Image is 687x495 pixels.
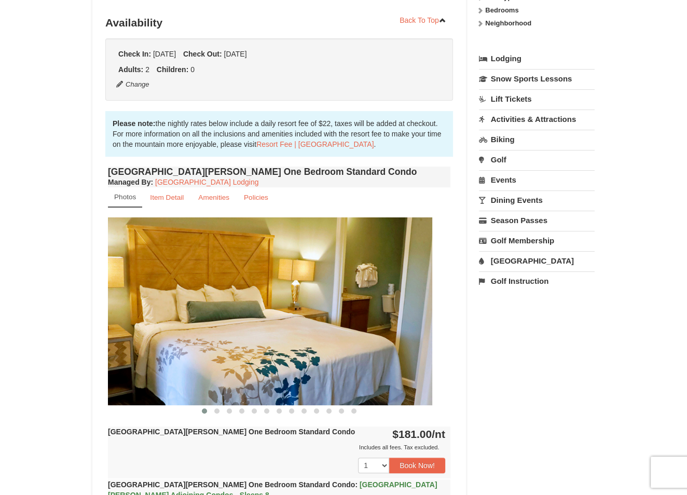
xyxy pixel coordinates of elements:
[191,187,236,208] a: Amenities
[108,442,445,452] div: Includes all fees. Tax excluded.
[479,150,595,169] a: Golf
[224,50,246,58] span: [DATE]
[145,65,149,74] span: 2
[256,140,374,148] a: Resort Fee | [GEOGRAPHIC_DATA]
[479,170,595,189] a: Events
[116,79,150,90] button: Change
[108,178,153,186] strong: :
[485,6,518,14] strong: Bedrooms
[389,458,445,473] button: Book Now!
[237,187,275,208] a: Policies
[108,187,142,208] a: Photos
[183,50,222,58] strong: Check Out:
[118,50,151,58] strong: Check In:
[479,211,595,230] a: Season Passes
[432,428,445,440] span: /nt
[479,130,595,149] a: Biking
[113,119,155,128] strong: Please note:
[118,65,143,74] strong: Adults:
[393,12,453,28] a: Back To Top
[143,187,190,208] a: Item Detail
[153,50,176,58] span: [DATE]
[198,194,229,201] small: Amenities
[244,194,268,201] small: Policies
[105,111,453,157] div: the nightly rates below include a daily resort fee of $22, taxes will be added at checkout. For m...
[479,89,595,108] a: Lift Tickets
[108,428,355,436] strong: [GEOGRAPHIC_DATA][PERSON_NAME] One Bedroom Standard Condo
[157,65,188,74] strong: Children:
[114,193,136,201] small: Photos
[392,428,445,440] strong: $181.00
[479,49,595,68] a: Lodging
[479,271,595,291] a: Golf Instruction
[90,217,432,405] img: 18876286-121-55434444.jpg
[479,109,595,129] a: Activities & Attractions
[485,19,531,27] strong: Neighborhood
[108,167,450,177] h4: [GEOGRAPHIC_DATA][PERSON_NAME] One Bedroom Standard Condo
[479,231,595,250] a: Golf Membership
[190,65,195,74] span: 0
[155,178,258,186] a: [GEOGRAPHIC_DATA] Lodging
[108,178,150,186] span: Managed By
[479,69,595,88] a: Snow Sports Lessons
[105,12,453,33] h3: Availability
[479,251,595,270] a: [GEOGRAPHIC_DATA]
[479,190,595,210] a: Dining Events
[355,480,358,489] span: :
[150,194,184,201] small: Item Detail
